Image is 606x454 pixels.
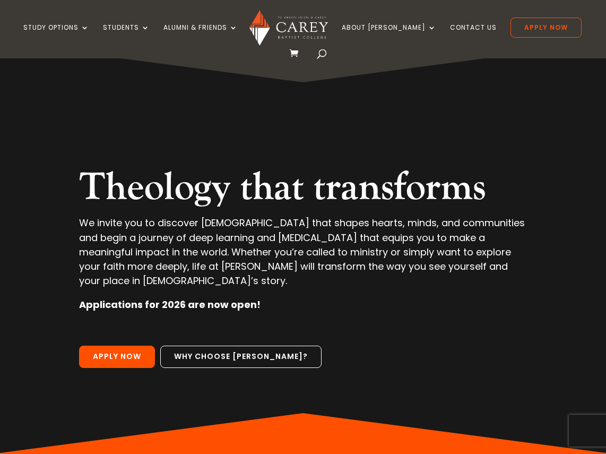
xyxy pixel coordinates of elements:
p: We invite you to discover [DEMOGRAPHIC_DATA] that shapes hearts, minds, and communities and begin... [79,216,527,297]
a: About [PERSON_NAME] [342,24,436,49]
a: Apply Now [79,346,155,368]
a: Apply Now [510,18,582,38]
a: Why choose [PERSON_NAME]? [160,346,322,368]
a: Students [103,24,150,49]
a: Alumni & Friends [163,24,238,49]
a: Contact Us [450,24,497,49]
a: Study Options [23,24,89,49]
h2: Theology that transforms [79,165,527,216]
strong: Applications for 2026 are now open! [79,298,261,311]
img: Carey Baptist College [249,10,327,46]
